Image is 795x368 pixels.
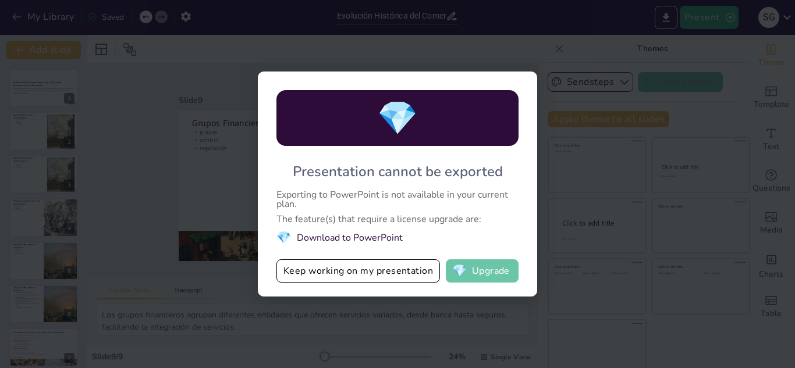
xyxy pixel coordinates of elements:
li: Download to PowerPoint [276,230,519,245]
span: diamond [276,230,291,245]
div: Presentation cannot be exported [293,162,503,181]
div: Exporting to PowerPoint is not available in your current plan. [276,190,519,209]
div: The feature(s) that require a license upgrade are: [276,215,519,224]
button: diamondUpgrade [446,259,519,283]
button: Keep working on my presentation [276,259,440,283]
span: diamond [377,96,418,141]
span: diamond [452,265,467,277]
